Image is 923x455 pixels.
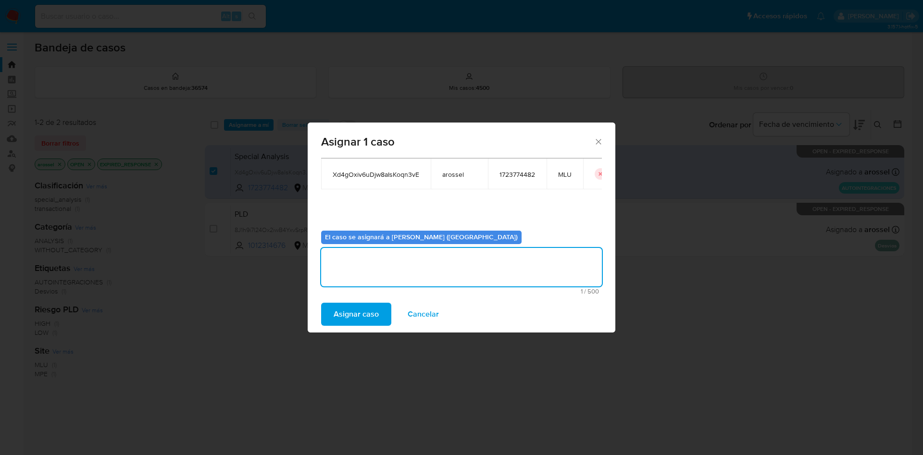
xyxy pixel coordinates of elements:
span: MLU [558,170,572,179]
span: Asignar caso [334,304,379,325]
span: 1723774482 [499,170,535,179]
span: arossel [442,170,476,179]
span: Asignar 1 caso [321,136,594,148]
button: Cerrar ventana [594,137,602,146]
button: Cancelar [395,303,451,326]
span: Cancelar [408,304,439,325]
button: icon-button [595,168,606,180]
button: Asignar caso [321,303,391,326]
b: El caso se asignará a [PERSON_NAME] ([GEOGRAPHIC_DATA]) [325,232,518,242]
span: Máximo 500 caracteres [324,288,599,295]
div: assign-modal [308,123,615,332]
span: Xd4gOxiv6uDjw8aIsKoqn3vE [333,170,419,179]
